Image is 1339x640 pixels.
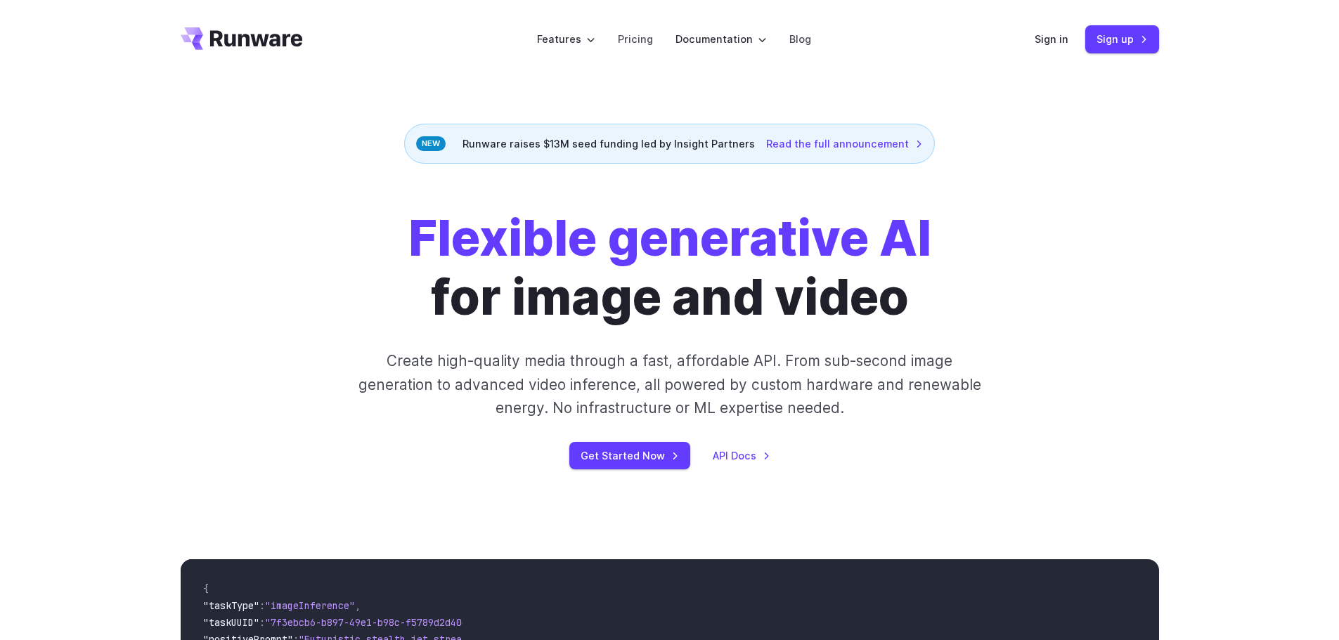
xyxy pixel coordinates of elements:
a: Read the full announcement [766,136,923,152]
a: Sign up [1085,25,1159,53]
a: API Docs [713,448,770,464]
span: "imageInference" [265,599,355,612]
a: Get Started Now [569,442,690,469]
h1: for image and video [408,209,931,327]
span: "taskUUID" [203,616,259,629]
strong: Flexible generative AI [408,208,931,268]
a: Go to / [181,27,303,50]
span: , [355,599,361,612]
label: Documentation [675,31,767,47]
span: "taskType" [203,599,259,612]
label: Features [537,31,595,47]
span: : [259,599,265,612]
span: : [259,616,265,629]
div: Runware raises $13M seed funding led by Insight Partners [404,124,935,164]
span: "7f3ebcb6-b897-49e1-b98c-f5789d2d40d7" [265,616,479,629]
span: { [203,582,209,595]
a: Sign in [1035,31,1068,47]
a: Pricing [618,31,653,47]
p: Create high-quality media through a fast, affordable API. From sub-second image generation to adv... [356,349,983,419]
a: Blog [789,31,811,47]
